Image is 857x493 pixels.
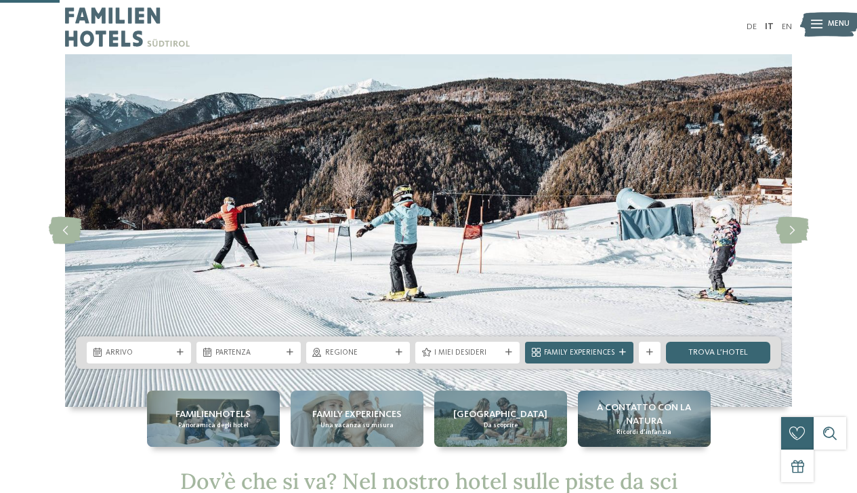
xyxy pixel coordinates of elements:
[215,348,282,359] span: Partenza
[453,408,547,421] span: [GEOGRAPHIC_DATA]
[434,348,501,359] span: I miei desideri
[747,22,757,31] a: DE
[782,22,792,31] a: EN
[765,22,774,31] a: IT
[65,54,792,407] img: Hotel sulle piste da sci per bambini: divertimento senza confini
[583,401,705,428] span: A contatto con la natura
[484,421,518,430] span: Da scoprire
[291,391,423,447] a: Hotel sulle piste da sci per bambini: divertimento senza confini Family experiences Una vacanza s...
[616,428,671,437] span: Ricordi d’infanzia
[828,19,850,30] span: Menu
[544,348,614,359] span: Family Experiences
[325,348,392,359] span: Regione
[312,408,402,421] span: Family experiences
[320,421,394,430] span: Una vacanza su misura
[106,348,172,359] span: Arrivo
[666,342,770,363] a: trova l’hotel
[147,391,280,447] a: Hotel sulle piste da sci per bambini: divertimento senza confini Familienhotels Panoramica degli ...
[578,391,711,447] a: Hotel sulle piste da sci per bambini: divertimento senza confini A contatto con la natura Ricordi...
[175,408,251,421] span: Familienhotels
[434,391,567,447] a: Hotel sulle piste da sci per bambini: divertimento senza confini [GEOGRAPHIC_DATA] Da scoprire
[178,421,249,430] span: Panoramica degli hotel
